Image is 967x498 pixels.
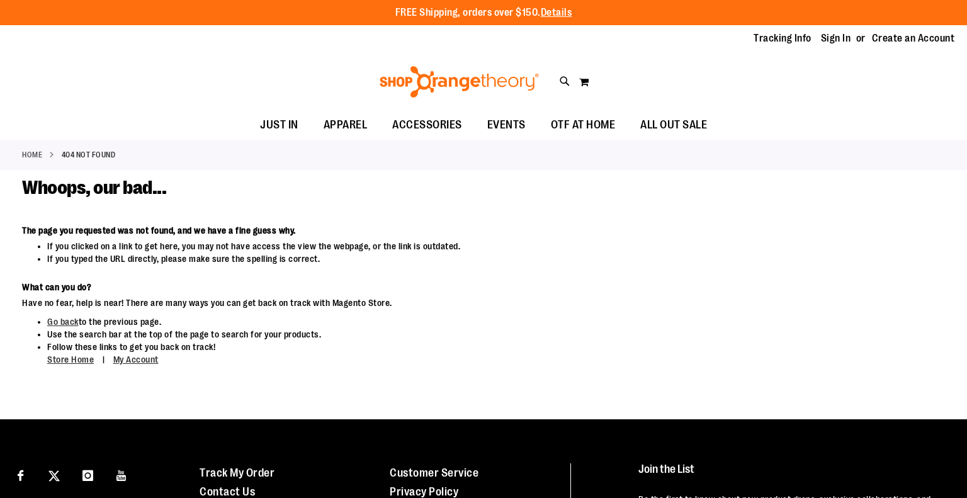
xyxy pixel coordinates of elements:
li: to the previous page. [47,315,753,328]
li: If you typed the URL directly, please make sure the spelling is correct. [47,252,753,265]
a: Visit our Youtube page [111,463,133,485]
a: Visit our X page [43,463,65,485]
a: Contact Us [200,485,255,498]
h4: Join the List [638,463,942,487]
dt: The page you requested was not found, and we have a fine guess why. [22,224,753,237]
span: | [96,349,111,371]
a: Create an Account [872,31,955,45]
a: Details [541,7,572,18]
span: OTF AT HOME [551,111,616,139]
span: APPAREL [324,111,368,139]
span: Whoops, our bad... [22,177,166,198]
li: Use the search bar at the top of the page to search for your products. [47,328,753,341]
a: Visit our Instagram page [77,463,99,485]
span: ACCESSORIES [392,111,462,139]
a: Home [22,149,42,161]
a: Tracking Info [754,31,811,45]
span: EVENTS [487,111,526,139]
p: FREE Shipping, orders over $150. [395,6,572,20]
img: Shop Orangetheory [378,66,541,98]
a: My Account [113,354,159,365]
li: If you clicked on a link to get here, you may not have access the view the webpage, or the link i... [47,240,753,252]
strong: 404 Not Found [62,149,116,161]
a: Customer Service [390,467,478,479]
li: Follow these links to get you back on track! [47,341,753,366]
dt: What can you do? [22,281,753,293]
a: Track My Order [200,467,274,479]
a: Privacy Policy [390,485,458,498]
a: Visit our Facebook page [9,463,31,485]
dd: Have no fear, help is near! There are many ways you can get back on track with Magento Store. [22,297,753,309]
img: Twitter [48,470,60,482]
span: JUST IN [260,111,298,139]
a: Store Home [47,354,94,365]
span: ALL OUT SALE [640,111,707,139]
a: Go back [47,317,79,327]
a: Sign In [821,31,851,45]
